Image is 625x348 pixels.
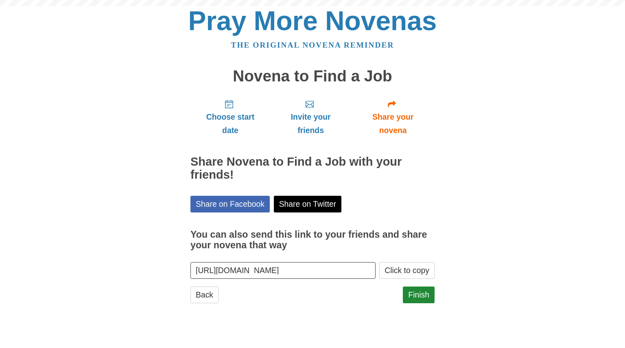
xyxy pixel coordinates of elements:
h2: Share Novena to Find a Job with your friends! [190,155,435,182]
a: Share on Twitter [274,196,342,212]
a: Back [190,287,219,303]
span: Choose start date [199,110,262,137]
h3: You can also send this link to your friends and share your novena that way [190,230,435,250]
a: Choose start date [190,93,270,141]
span: Share your novena [359,110,426,137]
a: Share on Facebook [190,196,270,212]
button: Click to copy [379,262,435,279]
h1: Novena to Find a Job [190,68,435,85]
a: Share your novena [351,93,435,141]
a: Finish [403,287,435,303]
a: Invite your friends [270,93,351,141]
a: Pray More Novenas [188,6,437,36]
a: The original novena reminder [231,41,394,49]
span: Invite your friends [278,110,343,137]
